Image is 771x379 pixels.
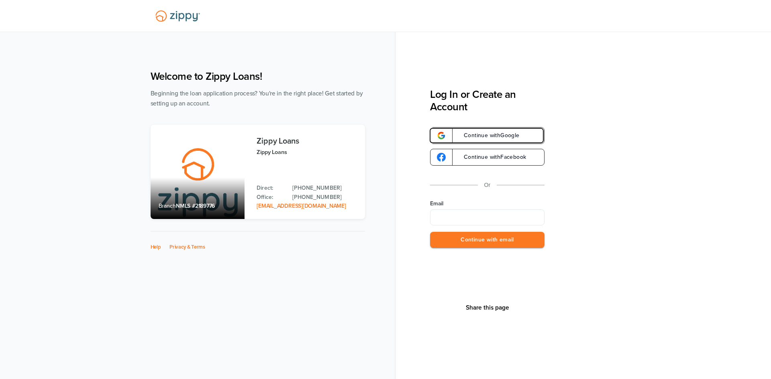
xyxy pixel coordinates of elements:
[437,153,446,162] img: google-logo
[257,203,346,209] a: Email Address: zippyguide@zippymh.com
[151,90,363,107] span: Beginning the loan application process? You're in the right place! Get started by setting up an a...
[437,131,446,140] img: google-logo
[456,154,526,160] span: Continue with Facebook
[484,180,491,190] p: Or
[257,193,284,202] p: Office:
[430,88,545,113] h3: Log In or Create an Account
[257,137,357,146] h3: Zippy Loans
[292,184,357,193] a: Direct Phone: 512-975-2947
[176,203,215,209] span: NMLS #2189776
[159,203,176,209] span: Branch
[292,193,357,202] a: Office Phone: 512-975-2947
[151,244,161,250] a: Help
[463,304,512,312] button: Share This Page
[151,7,205,25] img: Lender Logo
[169,244,205,250] a: Privacy & Terms
[257,184,284,193] p: Direct:
[456,133,520,138] span: Continue with Google
[257,148,357,157] p: Zippy Loans
[430,232,545,248] button: Continue with email
[430,200,545,208] label: Email
[430,209,545,225] input: Email Address
[151,70,365,83] h1: Welcome to Zippy Loans!
[430,127,545,144] a: google-logoContinue withGoogle
[430,149,545,166] a: google-logoContinue withFacebook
